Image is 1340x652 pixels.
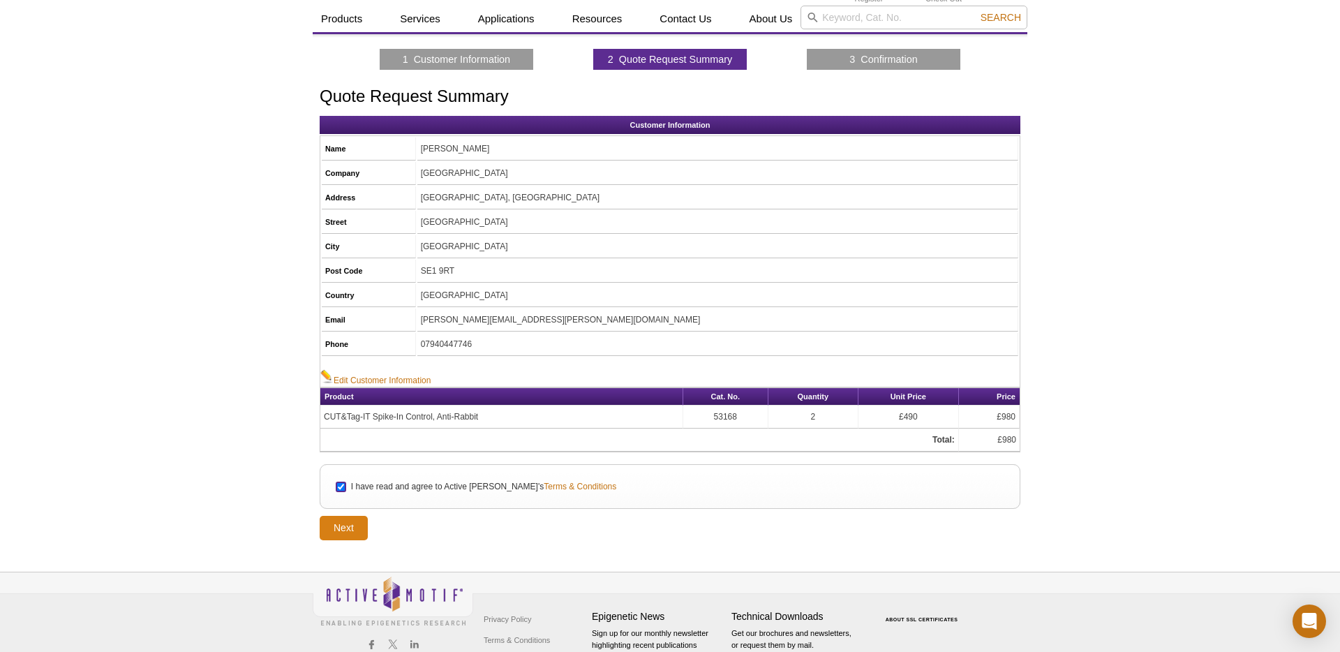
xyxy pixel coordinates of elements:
[417,162,1018,185] td: [GEOGRAPHIC_DATA]
[470,6,543,32] a: Applications
[417,138,1018,161] td: [PERSON_NAME]
[959,406,1020,429] td: £980
[683,388,768,406] th: Cat. No.
[741,6,801,32] a: About Us
[564,6,631,32] a: Resources
[886,617,958,622] a: ABOUT SSL CERTIFICATES
[480,609,535,630] a: Privacy Policy
[858,388,959,406] th: Unit Price
[325,313,412,326] h5: Email
[403,53,510,66] a: 1 Customer Information
[417,284,1018,307] td: [GEOGRAPHIC_DATA]
[976,11,1025,24] button: Search
[313,6,371,32] a: Products
[320,406,683,429] td: CUT&Tag-IT Spike-In Control, Anti-Rabbit
[320,116,1020,134] h2: Customer Information
[320,388,683,406] th: Product
[417,186,1018,209] td: [GEOGRAPHIC_DATA], [GEOGRAPHIC_DATA]
[320,369,431,387] a: Edit Customer Information
[325,191,412,204] h5: Address
[858,406,959,429] td: £490
[480,630,553,651] a: Terms & Conditions
[417,333,1018,356] td: 07940447746
[871,597,976,628] table: Click to Verify - This site chose Symantec SSL for secure e-commerce and confidential communicati...
[325,338,412,350] h5: Phone
[651,6,720,32] a: Contact Us
[608,53,732,66] a: 2 Quote Request Summary
[768,388,858,406] th: Quantity
[325,167,412,179] h5: Company
[959,429,1020,452] td: £980
[592,611,724,623] h4: Epigenetic News
[981,12,1021,23] span: Search
[683,406,768,429] td: 53168
[1293,605,1326,638] div: Open Intercom Messenger
[320,516,368,540] input: Next
[731,611,864,623] h4: Technical Downloads
[417,235,1018,258] td: [GEOGRAPHIC_DATA]
[320,369,334,383] img: Edit
[320,87,1020,108] h1: Quote Request Summary
[544,480,616,493] a: Terms & Conditions
[350,480,616,493] label: I have read and agree to Active [PERSON_NAME]'s
[417,260,1018,283] td: SE1 9RT
[325,216,412,228] h5: Street
[417,309,1018,332] td: [PERSON_NAME][EMAIL_ADDRESS][PERSON_NAME][DOMAIN_NAME]
[313,572,473,629] img: Active Motif,
[959,388,1020,406] th: Price
[768,406,858,429] td: 2
[325,265,412,277] h5: Post Code
[849,53,918,66] a: 3 Confirmation
[325,142,412,155] h5: Name
[932,435,955,445] strong: Total:
[325,289,412,302] h5: Country
[417,211,1018,234] td: [GEOGRAPHIC_DATA]
[325,240,412,253] h5: City
[801,6,1027,29] input: Keyword, Cat. No.
[392,6,449,32] a: Services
